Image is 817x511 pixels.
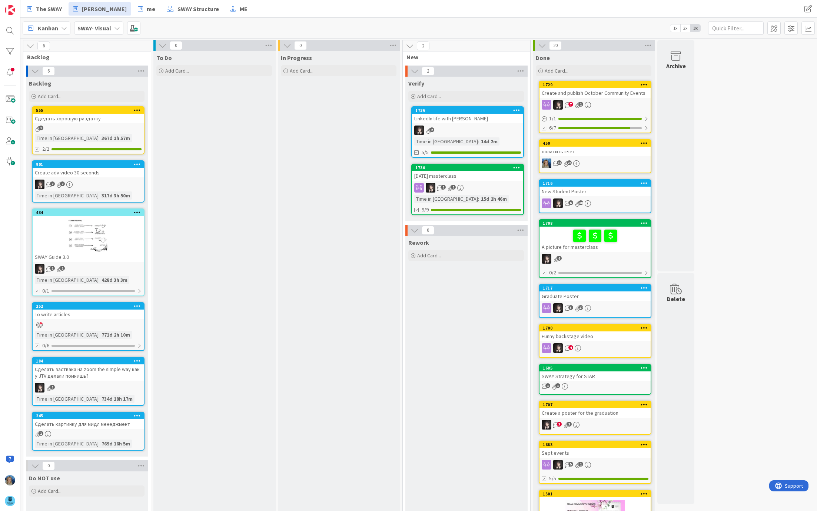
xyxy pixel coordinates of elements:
div: Сделать картинку для мидл менеджмент [33,419,144,429]
span: 2 [417,41,429,50]
div: 450оплатить счет [539,140,651,156]
div: 1736 [415,108,523,113]
span: Do NOT use [29,474,60,482]
div: 1707 [543,402,651,407]
span: Backlog [29,80,52,87]
div: 252 [33,303,144,310]
div: Create adv video 30 seconds [33,168,144,177]
span: 2 [451,185,456,190]
div: 434 [33,209,144,216]
span: ME [240,4,248,13]
span: 0 [42,461,55,470]
div: 1685 [539,365,651,371]
div: 1729Create and publish October Community Events [539,81,651,98]
div: 1730 [412,164,523,171]
div: оплатить счет [539,147,651,156]
span: 38 [578,200,583,205]
span: The SWAY [36,4,62,13]
div: Time in [GEOGRAPHIC_DATA] [414,137,478,146]
span: 4 [568,345,573,350]
span: 0 [294,41,307,50]
span: Add Card... [38,93,62,100]
span: 1 [578,102,583,107]
div: 1708 [543,221,651,226]
span: 3 [557,422,562,427]
span: Add Card... [545,67,568,74]
span: 6 [42,67,55,76]
span: 1 [545,383,550,388]
div: 245 [33,413,144,419]
a: The SWAY [23,2,66,16]
img: BN [414,126,424,135]
div: BN [539,343,651,353]
span: 0/2 [549,269,556,277]
span: Done [536,54,550,61]
div: 1716 [543,181,651,186]
div: 317d 3h 50m [100,191,132,200]
div: 769d 16h 5m [100,440,132,448]
div: 1501 [543,491,651,497]
div: Graduate Poster [539,291,651,301]
span: 0/6 [42,342,49,350]
span: 6/7 [549,124,556,132]
div: Time in [GEOGRAPHIC_DATA] [35,276,99,284]
div: 184 [36,358,144,364]
span: 5 [568,462,573,467]
span: 2 [441,185,446,190]
a: [PERSON_NAME] [69,2,131,16]
div: BN [33,383,144,393]
div: BN [539,100,651,110]
img: BN [553,343,563,353]
div: 1685SWAY Strategy for STAR [539,365,651,381]
span: 2 [50,181,55,186]
img: MA [5,475,15,485]
div: Time in [GEOGRAPHIC_DATA] [35,395,99,403]
div: 15d 2h 46m [479,195,509,203]
span: 1 / 1 [549,115,556,123]
div: BN [539,303,651,313]
div: 184Сделать заствака на zoom the simple way как у JTV делали помнишь? [33,358,144,381]
span: [PERSON_NAME] [82,4,127,13]
div: 1717 [539,285,651,291]
div: A picture for masterclass [539,227,651,252]
span: : [99,440,100,448]
span: 1 [50,266,55,271]
span: Add Card... [417,252,441,259]
span: 2/2 [42,145,49,153]
input: Quick Filter... [708,21,764,35]
img: BN [553,100,563,110]
div: 1729 [543,82,651,87]
span: 3x [690,24,700,32]
div: 1717 [543,285,651,291]
div: 1729 [539,81,651,88]
div: Сделать заствака на zoom the simple way как у JTV делали помнишь? [33,364,144,381]
div: 1700 [543,325,651,331]
div: [DATE] masterclass [412,171,523,181]
a: me [133,2,160,16]
span: : [99,395,100,403]
div: Сдедать хорошую раздатку [33,114,144,123]
div: 1708A picture for masterclass [539,220,651,252]
div: 1685 [543,365,651,371]
div: BN [539,420,651,430]
div: 1717Graduate Poster [539,285,651,301]
span: me [147,4,155,13]
div: BN [412,183,523,193]
span: 2 [429,127,434,132]
div: 428d 3h 3m [100,276,129,284]
span: 3 [567,422,572,427]
div: 450 [543,141,651,146]
div: 1730 [415,165,523,170]
span: 27 [578,305,583,310]
div: 1/1 [539,114,651,123]
span: 2 [422,67,434,76]
span: 1 [578,462,583,467]
span: : [478,137,479,146]
span: 1 [60,266,65,271]
div: 1716 [539,180,651,187]
div: To write articles [33,310,144,319]
span: : [99,134,100,142]
a: ME [226,2,252,16]
div: 14d 2m [479,137,499,146]
div: 555 [36,108,144,113]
